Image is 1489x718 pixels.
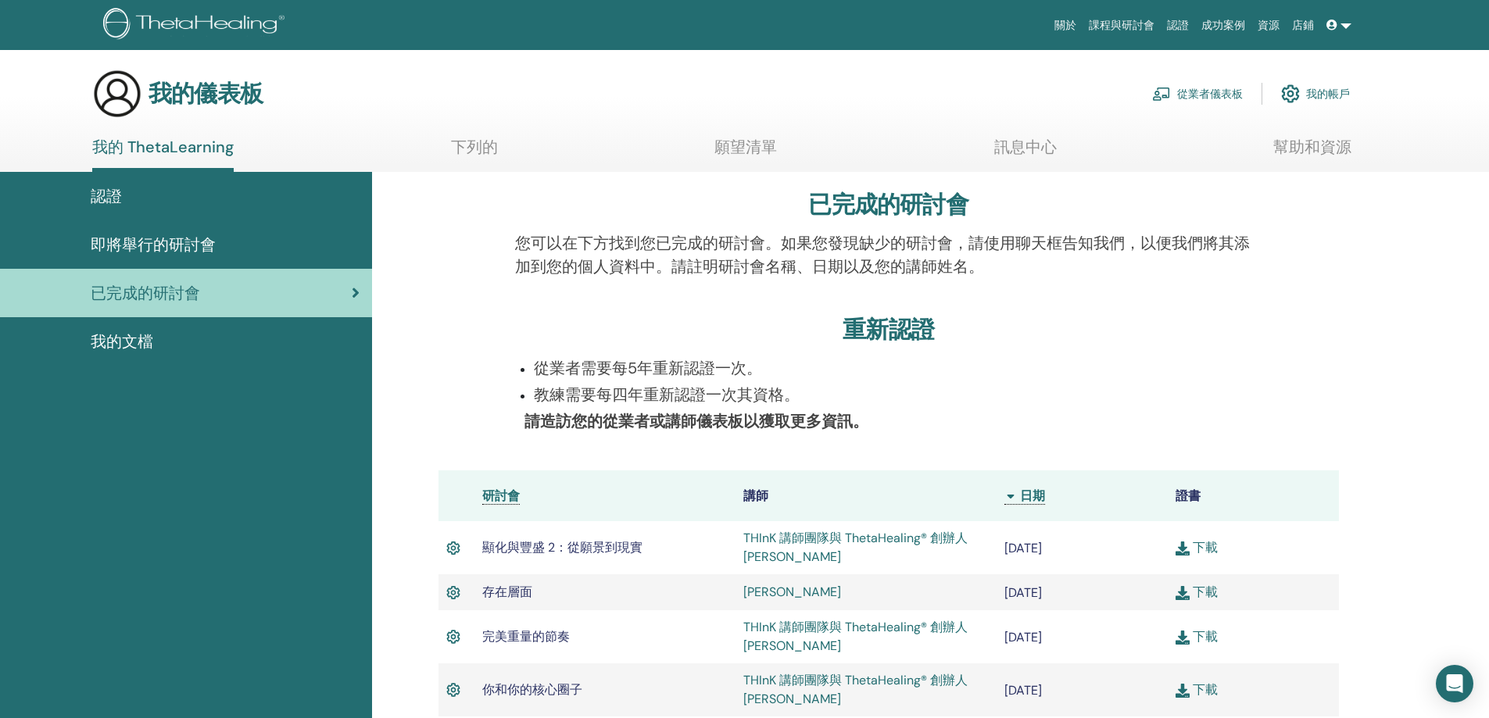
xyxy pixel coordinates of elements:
[1273,137,1351,157] font: 幫助和資源
[1020,488,1045,504] font: 日期
[1258,19,1280,31] font: 資源
[1251,11,1286,40] a: 資源
[482,628,570,645] font: 完美重量的節奏
[1176,628,1218,645] a: 下載
[994,138,1057,168] a: 訊息中心
[149,78,263,109] font: 我的儀表板
[446,583,460,603] img: Active Certificate
[1054,19,1076,31] font: 關於
[743,584,841,600] a: [PERSON_NAME]
[446,538,460,559] img: Active Certificate
[1177,88,1243,102] font: 從業者儀表板
[1273,138,1351,168] a: 幫助和資源
[91,186,122,206] font: 認證
[451,137,498,157] font: 下列的
[451,138,498,168] a: 下列的
[92,137,234,157] font: 我的 ThetaLearning
[515,233,1250,277] font: 您可以在下方找到您已完成的研討會。如果您發現缺少的研討會，請使用聊天框告知我們，以便我們將其添加到您的個人資料中。請註明研討會名稱、日期以及您的講師姓名。
[1048,11,1083,40] a: 關於
[482,584,532,600] font: 存在層面
[482,681,582,698] font: 你和你的核心圈子
[1004,540,1042,556] font: [DATE]
[743,488,768,504] font: 講師
[843,314,934,345] font: 重新認證
[1176,541,1190,555] img: download.svg
[743,672,968,707] a: THInK 講師團隊與 ThetaHealing® 創辦人 [PERSON_NAME]
[1292,19,1314,31] font: 店鋪
[1193,681,1218,698] font: 下載
[1004,488,1045,505] a: 日期
[92,138,234,172] a: 我的 ThetaLearning
[1089,19,1154,31] font: 課程與研討會
[1152,77,1243,111] a: 從業者儀表板
[994,137,1057,157] font: 訊息中心
[1004,629,1042,645] font: [DATE]
[482,539,642,555] font: 顯化與豐盛 2：從願景到現實
[1176,630,1190,645] img: download.svg
[534,384,800,405] font: 教練需要每四年重新認證一次其資格。
[1176,684,1190,698] img: download.svg
[1176,681,1218,698] a: 下載
[446,627,460,647] img: Active Certificate
[1152,87,1171,101] img: chalkboard-teacher.svg
[1281,80,1300,107] img: cog.svg
[1436,665,1473,702] div: Open Intercom Messenger
[446,680,460,700] img: Active Certificate
[482,488,520,505] a: 研討會
[1201,19,1245,31] font: 成功案例
[1195,11,1251,40] a: 成功案例
[524,411,868,431] font: 請造訪您的從業者或講師儀表板以獲取更多資訊。
[1004,682,1042,698] font: [DATE]
[1176,488,1201,504] font: 證書
[1176,584,1218,600] a: 下載
[1176,539,1218,555] a: 下載
[91,331,153,352] font: 我的文檔
[91,283,200,303] font: 已完成的研討會
[714,138,777,168] a: 願望清單
[743,530,968,565] a: THInK 講師團隊與 ThetaHealing® 創辦人 [PERSON_NAME]
[1286,11,1320,40] a: 店鋪
[92,69,142,119] img: generic-user-icon.jpg
[1281,77,1350,111] a: 我的帳戶
[743,619,968,654] a: THInK 講師團隊與 ThetaHealing® 創辦人 [PERSON_NAME]
[91,234,216,255] font: 即將舉行的研討會
[1193,628,1218,645] font: 下載
[1167,19,1189,31] font: 認證
[1161,11,1195,40] a: 認證
[808,189,968,220] font: 已完成的研討會
[1004,584,1042,601] font: [DATE]
[1176,586,1190,600] img: download.svg
[1193,539,1218,555] font: 下載
[1193,584,1218,600] font: 下載
[482,488,520,504] font: 研討會
[534,358,762,378] font: 從業者需要每5年重新認證一次。
[714,137,777,157] font: 願望清單
[1306,88,1350,102] font: 我的帳戶
[1083,11,1161,40] a: 課程與研討會
[103,8,290,43] img: logo.png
